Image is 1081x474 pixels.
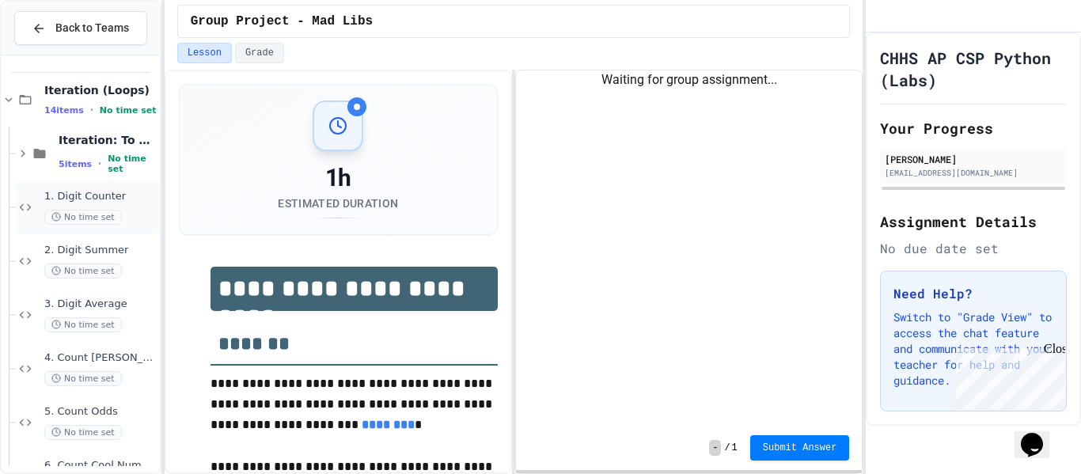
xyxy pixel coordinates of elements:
div: Estimated Duration [278,195,398,211]
div: [EMAIL_ADDRESS][DOMAIN_NAME] [885,167,1062,179]
span: 1. Digit Counter [44,190,157,203]
div: Waiting for group assignment... [516,70,862,89]
span: Submit Answer [763,442,837,454]
h2: Your Progress [880,117,1067,139]
button: Back to Teams [14,11,147,45]
span: 14 items [44,105,84,116]
div: Chat with us now!Close [6,6,109,100]
span: No time set [108,154,157,174]
button: Submit Answer [750,435,850,461]
span: No time set [44,371,122,386]
span: 5 items [59,159,92,169]
p: Switch to "Grade View" to access the chat feature and communicate with your teacher for help and ... [893,309,1053,389]
span: Iteration (Loops) [44,83,157,97]
span: Iteration: To Reviews [59,133,157,147]
button: Grade [235,43,284,63]
span: No time set [100,105,157,116]
div: [PERSON_NAME] [885,152,1062,166]
span: 6. Count Cool Numbers [44,459,157,472]
span: No time set [44,425,122,440]
span: / [724,442,730,454]
h3: Need Help? [893,284,1053,303]
span: 5. Count Odds [44,405,157,419]
button: Lesson [177,43,232,63]
span: Back to Teams [55,20,129,36]
span: No time set [44,317,122,332]
iframe: chat widget [1015,411,1065,458]
span: No time set [44,210,122,225]
span: • [98,157,101,170]
span: No time set [44,264,122,279]
h1: CHHS AP CSP Python (Labs) [880,47,1067,91]
span: - [709,440,721,456]
span: • [90,104,93,116]
h2: Assignment Details [880,210,1067,233]
span: 1 [732,442,738,454]
iframe: chat widget [950,342,1065,409]
span: 2. Digit Summer [44,244,157,257]
div: 1h [278,164,398,192]
span: 4. Count [PERSON_NAME] [44,351,157,365]
span: 3. Digit Average [44,298,157,311]
div: No due date set [880,239,1067,258]
span: Group Project - Mad Libs [191,12,373,31]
